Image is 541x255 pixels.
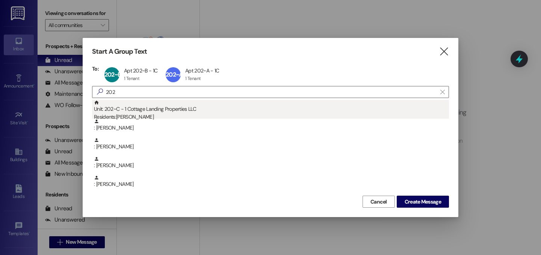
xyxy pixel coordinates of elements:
[94,113,449,121] div: Residents: [PERSON_NAME]
[124,75,139,81] div: 1 Tenant
[94,88,106,96] i: 
[92,156,449,175] div: : [PERSON_NAME]
[185,67,219,74] div: Apt 202~A - 1C
[106,87,437,97] input: Search for any contact or apartment
[94,100,449,121] div: Unit: 202~C - 1 Cottage Landing Properties LLC
[405,198,441,206] span: Create Message
[92,100,449,119] div: Unit: 202~C - 1 Cottage Landing Properties LLCResidents:[PERSON_NAME]
[370,198,387,206] span: Cancel
[124,67,157,74] div: Apt 202~B - 1C
[363,196,395,208] button: Cancel
[92,175,449,194] div: : [PERSON_NAME]
[439,48,449,56] i: 
[92,65,99,72] h3: To:
[437,86,449,98] button: Clear text
[92,47,147,56] h3: Start A Group Text
[166,71,183,78] span: 202~A
[185,75,201,81] div: 1 Tenant
[94,175,449,188] div: : [PERSON_NAME]
[94,156,449,169] div: : [PERSON_NAME]
[92,119,449,137] div: : [PERSON_NAME]
[94,137,449,151] div: : [PERSON_NAME]
[440,89,444,95] i: 
[104,71,121,78] span: 202~B
[92,137,449,156] div: : [PERSON_NAME]
[397,196,449,208] button: Create Message
[94,119,449,132] div: : [PERSON_NAME]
